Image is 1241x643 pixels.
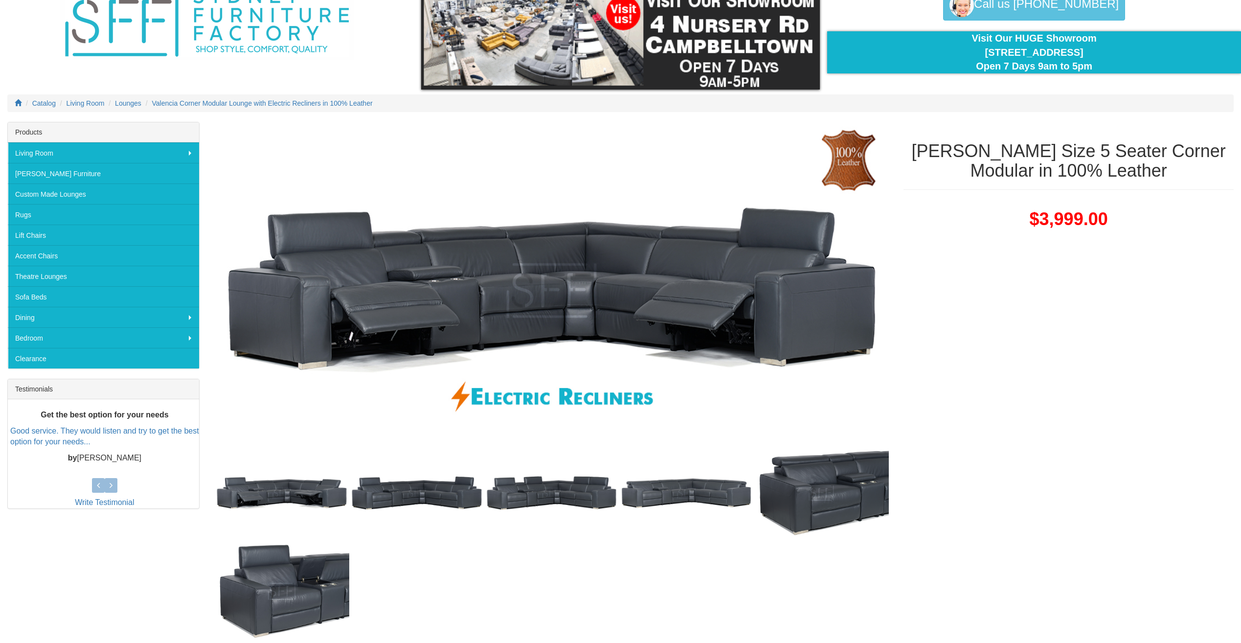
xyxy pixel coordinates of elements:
[8,184,199,204] a: Custom Made Lounges
[1030,209,1108,229] span: $3,999.00
[8,225,199,245] a: Lift Chairs
[115,99,141,107] a: Lounges
[32,99,56,107] a: Catalog
[8,204,199,225] a: Rugs
[10,453,199,464] p: [PERSON_NAME]
[8,266,199,286] a: Theatre Lounges
[8,163,199,184] a: [PERSON_NAME] Furniture
[8,327,199,348] a: Bedroom
[8,142,199,163] a: Living Room
[903,141,1234,180] h1: [PERSON_NAME] Size 5 Seater Corner Modular in 100% Leather
[68,454,77,462] b: by
[8,307,199,327] a: Dining
[8,379,199,399] div: Testimonials
[41,411,168,419] b: Get the best option for your needs
[8,348,199,368] a: Clearance
[8,245,199,266] a: Accent Chairs
[10,427,199,446] a: Good service. They would listen and try to get the best option for your needs...
[75,498,134,506] a: Write Testimonial
[8,122,199,142] div: Products
[152,99,373,107] a: Valencia Corner Modular Lounge with Electric Recliners in 100% Leather
[835,31,1234,73] div: Visit Our HUGE Showroom [STREET_ADDRESS] Open 7 Days 9am to 5pm
[67,99,105,107] a: Living Room
[8,286,199,307] a: Sofa Beds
